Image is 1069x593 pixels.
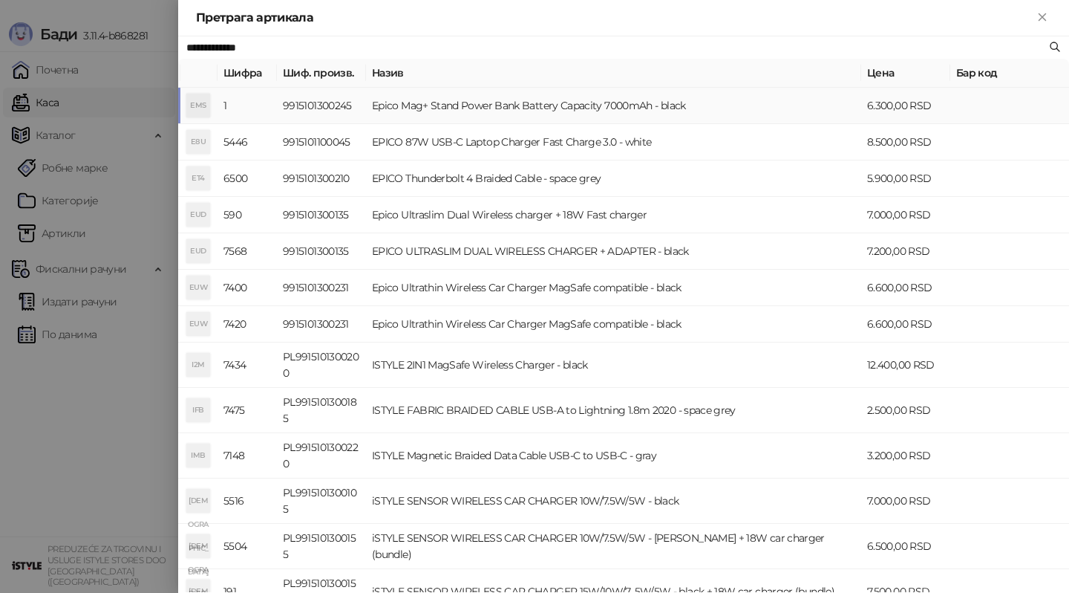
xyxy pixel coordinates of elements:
div: ET4 [186,166,210,190]
td: PL9915101300155 [277,524,366,569]
div: EUD [186,203,210,227]
td: EPICO ULTRASLIM DUAL WIRELESS CHARGER + ADAPTER - black [366,233,861,270]
td: 3.200,00 RSD [861,433,950,479]
div: EUW [186,312,210,336]
td: 5504 [218,524,277,569]
td: 6.500,00 RSD [861,524,950,569]
td: 6.300,00 RSD [861,88,950,124]
td: 6.600,00 RSD [861,306,950,343]
button: Close [1033,9,1051,27]
div: EUW [186,276,210,299]
div: [DEMOGRAPHIC_DATA] [186,489,210,513]
td: Epico Ultrathin Wireless Car Charger MagSafe compatible - black [366,306,861,343]
td: iSTYLE SENSOR WIRELESS CAR CHARGER 10W/7.5W/5W - [PERSON_NAME] + 18W car charger (bundle) [366,524,861,569]
td: 9915101300135 [277,197,366,233]
td: iSTYLE SENSOR WIRELESS CAR CHARGER 10W/7.5W/5W - black [366,479,861,524]
td: 7420 [218,306,277,343]
td: EPICO 87W USB-C Laptop Charger Fast Charge 3.0 - white [366,124,861,161]
td: ISTYLE Magnetic Braided Data Cable USB-C to USB-C - gray [366,433,861,479]
td: Epico Mag+ Stand Power Bank Battery Capacity 7000mAh - black [366,88,861,124]
div: IFB [186,398,210,422]
td: 6.600,00 RSD [861,270,950,306]
td: PL9915101300220 [277,433,366,479]
td: PL9915101300105 [277,479,366,524]
td: 9915101300231 [277,306,366,343]
div: E8U [186,130,210,154]
td: 9915101300231 [277,270,366,306]
td: 5446 [218,124,277,161]
td: Epico Ultraslim Dual Wireless charger + 18W Fast charger [366,197,861,233]
td: EPICO Thunderbolt 4 Braided Cable - space grey [366,161,861,197]
td: 12.400,00 RSD [861,343,950,388]
td: 9915101100045 [277,124,366,161]
td: 9915101300135 [277,233,366,270]
th: Цена [861,59,950,88]
th: Назив [366,59,861,88]
td: 6500 [218,161,277,197]
td: 1 [218,88,277,124]
div: Претрага артикала [196,9,1033,27]
div: I2M [186,353,210,377]
td: 7148 [218,433,277,479]
td: 7434 [218,343,277,388]
td: 7400 [218,270,277,306]
td: 2.500,00 RSD [861,388,950,433]
td: 5.900,00 RSD [861,161,950,197]
td: 7.200,00 RSD [861,233,950,270]
div: [DEMOGRAPHIC_DATA] [186,534,210,558]
th: Шиф. произв. [277,59,366,88]
div: IMB [186,444,210,467]
td: Epico Ultrathin Wireless Car Charger MagSafe compatible - black [366,270,861,306]
div: EMS [186,94,210,117]
td: 8.500,00 RSD [861,124,950,161]
th: Бар код [950,59,1069,88]
td: 9915101300210 [277,161,366,197]
td: PL9915101300200 [277,343,366,388]
td: ISTYLE FABRIC BRAIDED CABLE USB-A to Lightning 1.8m 2020 - space grey [366,388,861,433]
div: EUD [186,239,210,263]
td: 7.000,00 RSD [861,197,950,233]
td: ISTYLE 2IN1 MagSafe Wireless Charger - black [366,343,861,388]
td: 5516 [218,479,277,524]
td: 9915101300245 [277,88,366,124]
td: 7568 [218,233,277,270]
td: 7475 [218,388,277,433]
td: 7.000,00 RSD [861,479,950,524]
th: Шифра [218,59,277,88]
td: PL9915101300185 [277,388,366,433]
td: 590 [218,197,277,233]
